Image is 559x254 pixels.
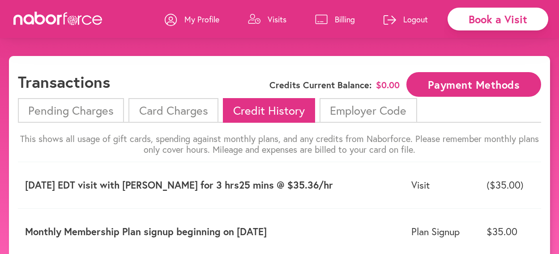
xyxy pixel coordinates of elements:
td: ($35.00) [479,162,541,208]
p: My Profile [184,14,219,25]
a: Billing [315,6,355,33]
p: Billing [335,14,355,25]
p: [DATE] EDT visit with [PERSON_NAME] for 3 hrs25 mins @ $35.36/hr [25,179,397,191]
h1: Transactions [18,72,110,91]
span: Credits Current Balance: [269,80,371,90]
li: Employer Code [320,98,417,123]
button: Payment Methods [406,72,541,97]
div: Book a Visit [448,8,548,30]
a: Payment Methods [406,79,541,88]
a: Logout [384,6,428,33]
p: This shows all usage of gift cards, spending against monthly plans, and any credits from Naborfor... [18,133,541,155]
a: My Profile [165,6,219,33]
li: Card Charges [128,98,218,123]
span: $ 0.00 [376,80,400,90]
p: Logout [403,14,428,25]
li: Pending Charges [18,98,124,123]
a: Visits [248,6,286,33]
p: Visits [268,14,286,25]
p: Monthly Membership Plan signup beginning on [DATE] [25,226,397,237]
td: Visit [404,162,479,208]
li: Credit History [223,98,315,123]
